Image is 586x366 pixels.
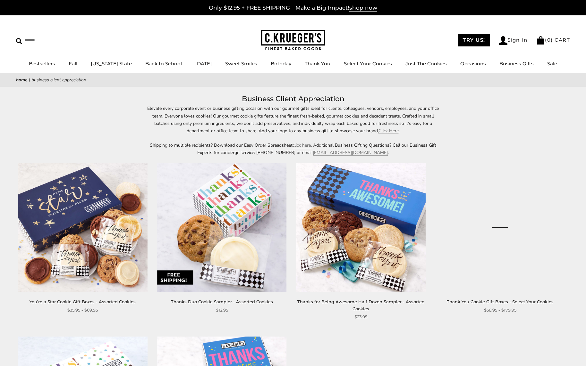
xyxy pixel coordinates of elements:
span: Business Client Appreciation [31,77,86,83]
a: Thank You [305,61,330,67]
a: Thank You Cookie Gift Boxes - Select Your Cookies [435,163,565,292]
span: | [29,77,30,83]
a: Thanks Duo Cookie Sampler - Assorted Cookies [171,299,273,304]
a: [DATE] [195,61,212,67]
span: $38.95 - $179.95 [484,307,516,313]
a: Sale [547,61,557,67]
img: Thanks Duo Cookie Sampler - Assorted Cookies [157,163,287,292]
img: You’re a Star Cookie Gift Boxes - Assorted Cookies [18,163,148,292]
img: Thanks for Being Awesome Half Dozen Sampler - Assorted Cookies [296,163,426,292]
a: [EMAIL_ADDRESS][DOMAIN_NAME] [313,150,388,156]
a: Business Gifts [499,61,534,67]
a: Just The Cookies [405,61,447,67]
a: Sign In [499,36,528,45]
a: Fall [69,61,77,67]
span: $12.95 [216,307,228,313]
a: Bestsellers [29,61,55,67]
a: Thank You Cookie Gift Boxes - Select Your Cookies [447,299,554,304]
span: $35.95 - $69.95 [67,307,98,313]
a: Occasions [460,61,486,67]
h1: Business Client Appreciation [26,93,560,105]
a: Only $12.95 + FREE SHIPPING - Make a Big Impact!shop now [209,4,377,12]
img: Account [499,36,507,45]
img: C.KRUEGER'S [261,30,325,51]
a: Birthday [271,61,291,67]
a: Home [16,77,28,83]
input: Search [16,35,92,45]
a: click here [293,142,311,148]
span: shop now [349,4,377,12]
a: (0) CART [536,37,570,43]
a: TRY US! [458,34,490,46]
span: $23.95 [354,313,367,320]
a: You’re a Star Cookie Gift Boxes - Assorted Cookies [30,299,136,304]
a: Sweet Smiles [225,61,257,67]
a: Click Here [378,128,399,134]
a: [US_STATE] State [91,61,132,67]
a: Back to School [145,61,182,67]
img: Search [16,38,22,44]
p: Shipping to multiple recipients? Download our Easy Order Spreadsheet . Additional Business Giftin... [146,142,441,156]
nav: breadcrumbs [16,76,570,84]
span: 0 [547,37,551,43]
a: Thanks for Being Awesome Half Dozen Sampler - Assorted Cookies [297,299,425,311]
p: Elevate every corporate event or business gifting occasion with our gourmet gifts ideal for clien... [146,105,441,134]
a: Select Your Cookies [344,61,392,67]
img: Bag [536,36,545,45]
